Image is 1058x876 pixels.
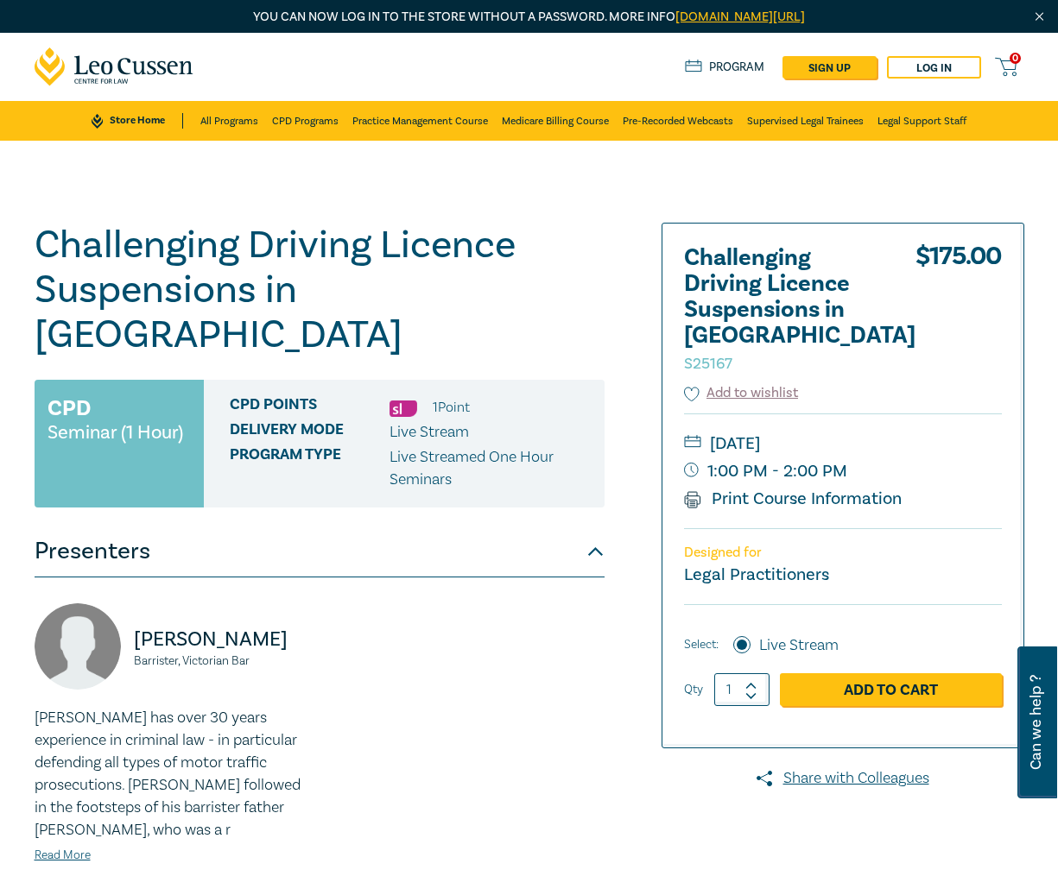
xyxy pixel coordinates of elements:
[675,9,805,25] a: [DOMAIN_NAME][URL]
[433,396,470,419] li: 1 Point
[684,383,799,403] button: Add to wishlist
[684,545,1002,561] p: Designed for
[684,488,903,510] a: Print Course Information
[887,56,981,79] a: Log in
[684,635,719,654] span: Select:
[684,430,1002,457] small: [DATE]
[684,245,874,375] h2: Challenging Driving Licence Suspensions in [GEOGRAPHIC_DATA]
[714,673,770,706] input: 1
[685,60,765,75] a: Program
[230,446,390,491] span: Program type
[35,848,91,863] a: Read More
[1010,53,1021,64] span: 0
[200,101,258,141] a: All Programs
[684,564,829,586] small: Legal Practitioners
[35,707,309,841] p: [PERSON_NAME] has over 30 years experience in criminal law - in particular defending all types of...
[272,101,339,141] a: CPD Programs
[35,603,121,690] img: A8UdDugLQf5CAAAAJXRFWHRkYXRlOmNyZWF0ZQAyMDIxLTA5LTMwVDA5OjEwOjA0KzAwOjAwJDk1UAAAACV0RVh0ZGF0ZTptb...
[502,101,609,141] a: Medicare Billing Course
[230,396,390,419] span: CPD Points
[759,634,839,657] label: Live Stream
[684,680,703,699] label: Qty
[134,655,309,667] small: Barrister, Victorian Bar
[352,101,488,141] a: Practice Management Course
[390,446,592,491] p: Live Streamed One Hour Seminars
[35,223,605,357] h1: Challenging Driving Licence Suspensions in [GEOGRAPHIC_DATA]
[662,767,1024,790] a: Share with Colleagues
[1032,9,1047,24] img: Close
[684,354,732,374] small: S25167
[877,101,966,141] a: Legal Support Staff
[1028,657,1044,788] span: Can we help ?
[623,101,733,141] a: Pre-Recorded Webcasts
[390,400,417,417] img: Substantive Law
[780,673,1002,706] a: Add to Cart
[747,101,864,141] a: Supervised Legal Trainees
[782,56,877,79] a: sign up
[230,421,390,444] span: Delivery Mode
[684,457,1002,485] small: 1:00 PM - 2:00 PM
[35,8,1024,27] p: You can now log in to the store without a password. More info
[92,113,182,129] a: Store Home
[48,424,183,441] small: Seminar (1 Hour)
[915,245,1002,383] div: $ 175.00
[390,422,469,442] span: Live Stream
[134,626,309,653] p: [PERSON_NAME]
[35,526,605,577] button: Presenters
[48,393,91,424] h3: CPD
